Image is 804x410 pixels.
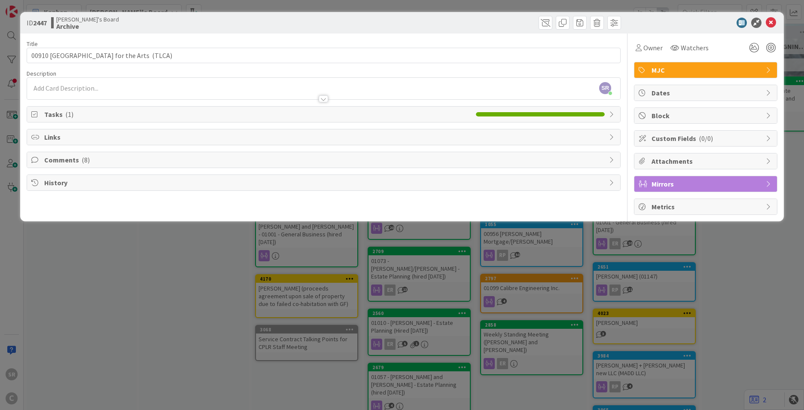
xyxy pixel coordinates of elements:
[652,65,761,75] span: MJC
[44,109,472,119] span: Tasks
[82,156,90,164] span: ( 8 )
[652,133,761,144] span: Custom Fields
[65,110,73,119] span: ( 1 )
[44,132,605,142] span: Links
[56,16,119,23] span: [PERSON_NAME]'s Board
[652,202,761,212] span: Metrics
[681,43,709,53] span: Watchers
[652,179,761,189] span: Mirrors
[643,43,663,53] span: Owner
[27,70,56,77] span: Description
[27,48,621,63] input: type card name here...
[699,134,713,143] span: ( 0/0 )
[599,82,611,94] span: SR
[652,110,761,121] span: Block
[652,88,761,98] span: Dates
[27,18,47,28] span: ID
[33,18,47,27] b: 2447
[27,40,38,48] label: Title
[44,177,605,188] span: History
[56,23,119,30] b: Archive
[652,156,761,166] span: Attachments
[44,155,605,165] span: Comments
